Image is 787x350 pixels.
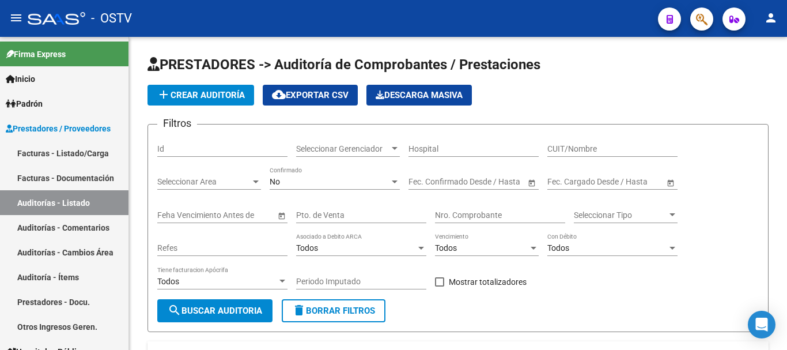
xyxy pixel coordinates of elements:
[460,177,517,187] input: Fecha fin
[282,299,385,322] button: Borrar Filtros
[270,177,280,186] span: No
[157,90,245,100] span: Crear Auditoría
[263,85,358,106] button: Exportar CSV
[6,48,66,61] span: Firma Express
[157,115,197,131] h3: Filtros
[366,85,472,106] button: Descarga Masiva
[6,73,35,85] span: Inicio
[157,277,179,286] span: Todos
[272,90,349,100] span: Exportar CSV
[168,306,262,316] span: Buscar Auditoria
[292,306,375,316] span: Borrar Filtros
[272,88,286,101] mat-icon: cloud_download
[147,85,254,106] button: Crear Auditoría
[157,177,251,187] span: Seleccionar Area
[366,85,472,106] app-download-masive: Descarga masiva de comprobantes (adjuntos)
[6,97,43,110] span: Padrón
[525,176,538,189] button: Open calendar
[292,303,306,317] mat-icon: delete
[664,176,676,189] button: Open calendar
[547,177,589,187] input: Fecha inicio
[547,243,569,253] span: Todos
[376,90,463,100] span: Descarga Masiva
[6,122,111,135] span: Prestadores / Proveedores
[449,275,527,289] span: Mostrar totalizadores
[574,210,667,220] span: Seleccionar Tipo
[408,177,451,187] input: Fecha inicio
[147,57,540,73] span: PRESTADORES -> Auditoría de Comprobantes / Prestaciones
[296,243,318,253] span: Todos
[157,299,273,322] button: Buscar Auditoria
[296,144,389,154] span: Seleccionar Gerenciador
[91,6,132,31] span: - OSTV
[157,88,171,101] mat-icon: add
[764,11,778,25] mat-icon: person
[168,303,181,317] mat-icon: search
[435,243,457,253] span: Todos
[275,209,287,221] button: Open calendar
[599,177,656,187] input: Fecha fin
[9,11,23,25] mat-icon: menu
[748,311,775,338] div: Open Intercom Messenger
